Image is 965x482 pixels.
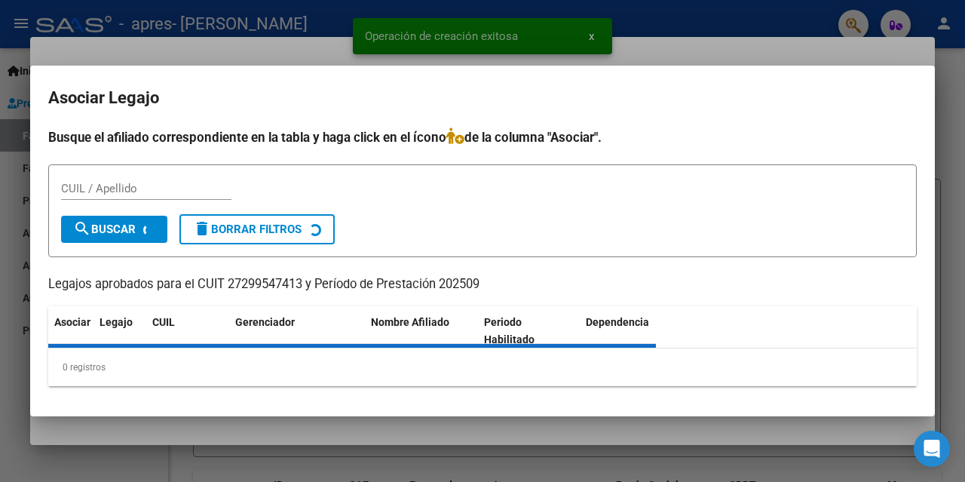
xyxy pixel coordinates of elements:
[914,431,950,467] div: Open Intercom Messenger
[478,306,580,356] datatable-header-cell: Periodo Habilitado
[152,316,175,328] span: CUIL
[193,220,211,238] mat-icon: delete
[586,316,649,328] span: Dependencia
[54,316,90,328] span: Asociar
[235,316,295,328] span: Gerenciador
[73,220,91,238] mat-icon: search
[229,306,365,356] datatable-header-cell: Gerenciador
[48,306,93,356] datatable-header-cell: Asociar
[48,127,917,147] h4: Busque el afiliado correspondiente en la tabla y haga click en el ícono de la columna "Asociar".
[580,306,693,356] datatable-header-cell: Dependencia
[73,223,136,236] span: Buscar
[193,223,302,236] span: Borrar Filtros
[484,316,535,345] span: Periodo Habilitado
[365,306,478,356] datatable-header-cell: Nombre Afiliado
[48,84,917,112] h2: Asociar Legajo
[371,316,449,328] span: Nombre Afiliado
[93,306,146,356] datatable-header-cell: Legajo
[146,306,229,356] datatable-header-cell: CUIL
[61,216,167,243] button: Buscar
[179,214,335,244] button: Borrar Filtros
[48,275,917,294] p: Legajos aprobados para el CUIT 27299547413 y Período de Prestación 202509
[100,316,133,328] span: Legajo
[48,348,917,386] div: 0 registros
